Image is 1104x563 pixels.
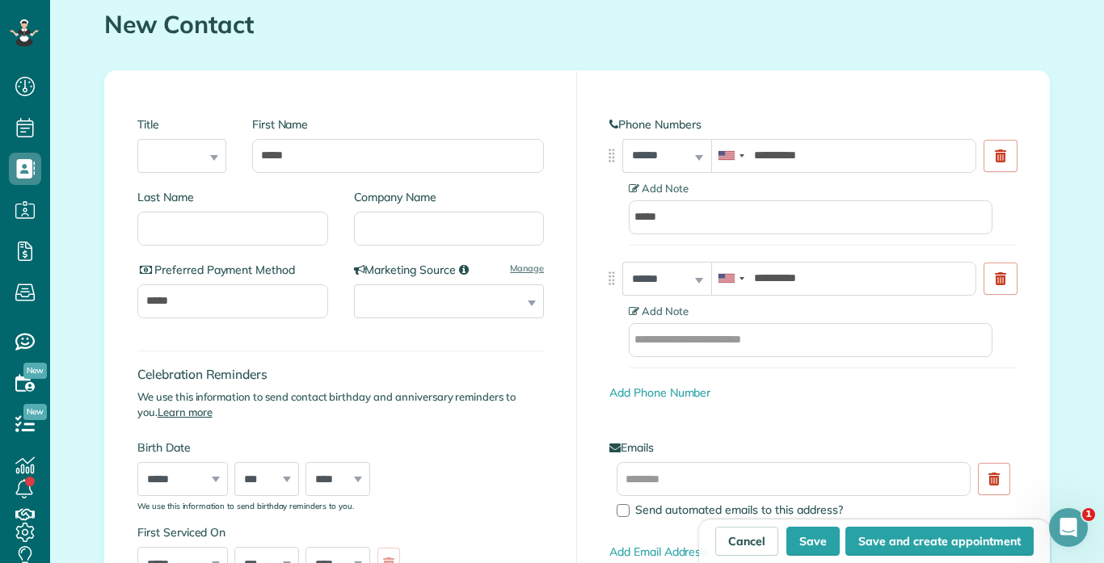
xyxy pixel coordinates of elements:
img: drag_indicator-119b368615184ecde3eda3c64c821f6cf29d3e2b97b89ee44bc31753036683e5.png [603,270,620,287]
span: Send automated emails to this address? [635,502,843,517]
a: Cancel [715,527,778,556]
h4: Celebration Reminders [137,368,544,381]
div: United States: +1 [712,140,749,172]
iframe: Intercom live chat [1049,508,1088,547]
span: New [23,404,47,420]
label: Last Name [137,189,328,205]
label: First Name [252,116,544,132]
button: Save and create appointment [845,527,1034,556]
label: Preferred Payment Method [137,262,328,278]
h1: New Contact [104,11,1050,38]
a: Learn more [158,405,213,418]
label: Emails [609,439,1017,456]
label: Phone Numbers [609,116,1017,132]
button: Save [786,527,840,556]
label: Title [137,116,226,132]
sub: We use this information to send birthday reminders to you. [137,501,354,510]
a: Add Phone Number [609,385,710,400]
label: Birth Date [137,439,408,456]
span: New [23,363,47,379]
label: First Serviced On [137,524,408,540]
span: Add Note [629,182,689,195]
span: 1 [1082,508,1095,521]
span: Add Note [629,305,689,317]
a: Manage [510,262,544,275]
label: Marketing Source [354,262,545,278]
p: We use this information to send contact birthday and anniversary reminders to you. [137,389,544,420]
a: Add Email Address [609,544,706,559]
label: Company Name [354,189,545,205]
div: United States: +1 [712,263,749,295]
img: drag_indicator-119b368615184ecde3eda3c64c821f6cf29d3e2b97b89ee44bc31753036683e5.png [603,147,620,164]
